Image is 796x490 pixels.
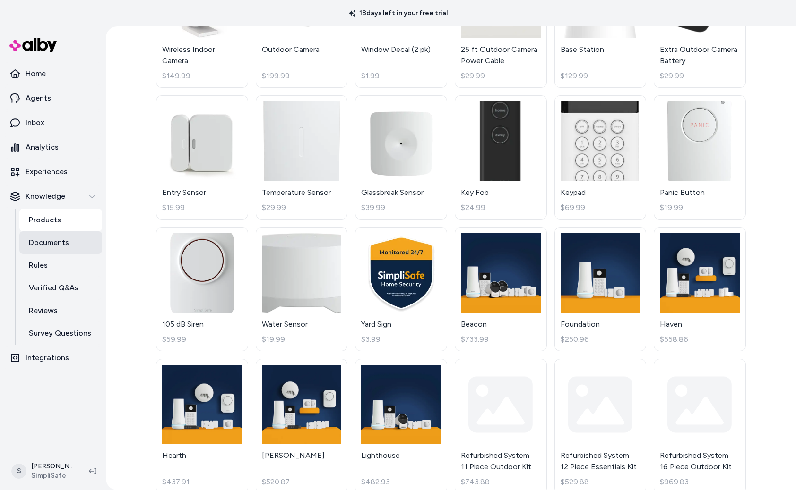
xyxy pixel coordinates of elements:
[29,282,78,294] p: Verified Q&As
[29,214,61,226] p: Products
[19,209,102,231] a: Products
[455,227,547,351] a: BeaconBeacon$733.99
[554,95,647,220] a: KeypadKeypad$69.99
[4,136,102,159] a: Analytics
[19,299,102,322] a: Reviews
[19,322,102,345] a: Survey Questions
[29,305,58,316] p: Reviews
[31,471,74,481] span: SimpliSafe
[554,227,647,351] a: FoundationFoundation$250.96
[26,117,44,128] p: Inbox
[343,8,453,18] p: 18 days left in your free trial
[355,227,447,351] a: Yard SignYard Sign$3.99
[156,227,248,351] a: 105 dB Siren105 dB Siren$59.99
[29,328,91,339] p: Survey Questions
[654,95,746,220] a: Panic ButtonPanic Button$19.99
[19,231,102,254] a: Documents
[156,95,248,220] a: Entry SensorEntry Sensor$15.99
[4,111,102,134] a: Inbox
[29,237,69,248] p: Documents
[26,93,51,104] p: Agents
[4,161,102,183] a: Experiences
[4,346,102,369] a: Integrations
[26,352,69,363] p: Integrations
[11,464,26,479] span: S
[31,462,74,471] p: [PERSON_NAME]
[19,254,102,277] a: Rules
[26,191,65,202] p: Knowledge
[4,87,102,110] a: Agents
[455,95,547,220] a: Key FobKey Fob$24.99
[9,38,57,52] img: alby Logo
[19,277,102,299] a: Verified Q&As
[29,260,48,271] p: Rules
[4,185,102,208] button: Knowledge
[26,166,68,177] p: Experiences
[6,456,81,486] button: S[PERSON_NAME]SimpliSafe
[26,68,46,79] p: Home
[26,142,59,153] p: Analytics
[654,227,746,351] a: HavenHaven$558.86
[256,95,348,220] a: Temperature SensorTemperature Sensor$29.99
[355,95,447,220] a: Glassbreak SensorGlassbreak Sensor$39.99
[4,62,102,85] a: Home
[256,227,348,351] a: Water SensorWater Sensor$19.99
